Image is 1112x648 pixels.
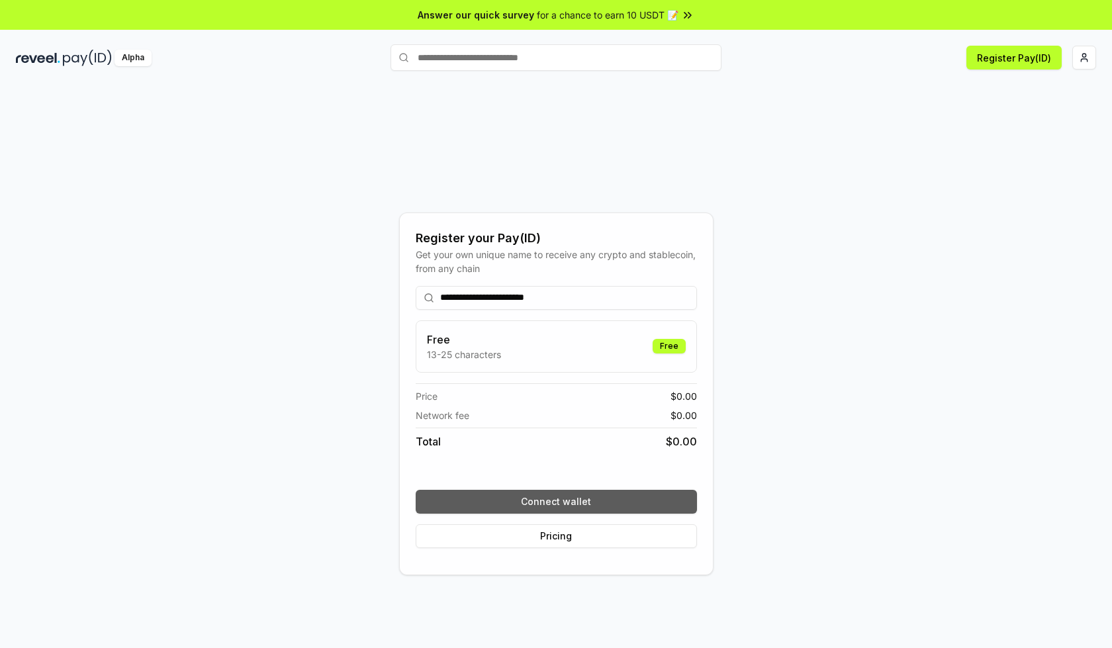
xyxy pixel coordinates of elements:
img: pay_id [63,50,112,66]
p: 13-25 characters [427,347,501,361]
h3: Free [427,332,501,347]
div: Register your Pay(ID) [416,229,697,248]
span: $ 0.00 [671,408,697,422]
span: $ 0.00 [671,389,697,403]
span: Price [416,389,438,403]
button: Register Pay(ID) [966,46,1062,69]
span: Network fee [416,408,469,422]
span: Answer our quick survey [418,8,534,22]
span: $ 0.00 [666,434,697,449]
button: Connect wallet [416,490,697,514]
img: reveel_dark [16,50,60,66]
button: Pricing [416,524,697,548]
div: Get your own unique name to receive any crypto and stablecoin, from any chain [416,248,697,275]
span: for a chance to earn 10 USDT 📝 [537,8,678,22]
div: Free [653,339,686,353]
div: Alpha [115,50,152,66]
span: Total [416,434,441,449]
